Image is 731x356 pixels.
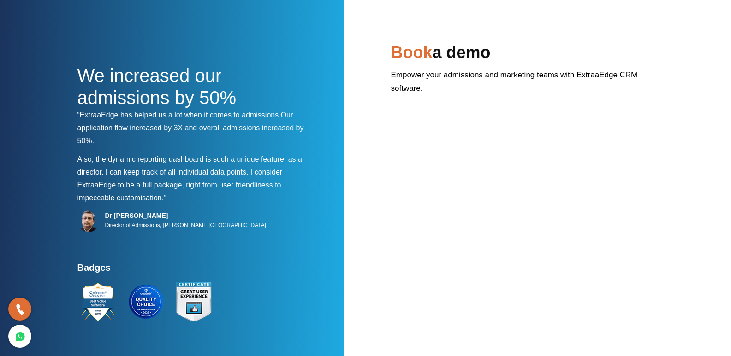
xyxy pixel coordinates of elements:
span: Also, the dynamic reporting dashboard is such a unique feature, as a director, I can keep track o... [77,155,302,176]
span: “ExtraaEdge has helped us a lot when it comes to admissions. [77,111,281,119]
p: Director of Admissions, [PERSON_NAME][GEOGRAPHIC_DATA] [105,220,267,231]
span: Book [391,43,433,62]
h5: Dr [PERSON_NAME] [105,211,267,220]
span: We increased our admissions by 50% [77,65,237,108]
h2: a demo [391,41,654,68]
p: Empower your admissions and marketing teams with ExtraaEdge CRM software. [391,68,654,102]
h4: Badges [77,262,313,279]
span: Our application flow increased by 3X and overall admissions increased by 50%. [77,111,304,145]
span: I consider ExtraaEdge to be a full package, right from user friendliness to impeccable customisat... [77,168,283,202]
